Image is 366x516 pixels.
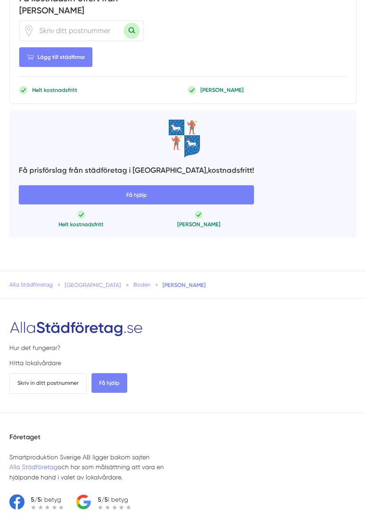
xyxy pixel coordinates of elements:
a: 5/5i betyg [76,495,131,510]
nav: Breadcrumb [9,281,357,289]
a: [PERSON_NAME] [162,282,206,288]
span: » [58,281,60,289]
p: Smartproduktion Sverige AB ligger bakom sajten och har som målsättning att vara en hjälpande hand... [9,452,185,482]
span: Få hjälp [19,186,254,205]
a: Alla Städföretag [9,281,53,288]
strong: 5/5 [31,496,41,504]
h5: Företaget [9,432,357,452]
h4: Få prisförslag från städföretag i [GEOGRAPHIC_DATA], kostnadsfritt! [19,165,254,179]
input: Skriv ditt postnummer [34,22,124,41]
a: Hitta lokalvårdare [9,359,61,366]
p: [PERSON_NAME] [200,87,244,95]
a: 5/5i betyg [9,495,64,510]
a: [GEOGRAPHIC_DATA] [65,282,121,288]
strong: 5/5 [98,496,108,504]
span: » [155,281,158,289]
a: Hur det fungerar? [9,344,60,351]
button: Sök med postnummer [124,23,140,39]
p: [PERSON_NAME] [177,221,220,229]
: Lägg till städfirma [19,48,92,67]
p: Helt kostnadsfritt [58,221,104,229]
p: Helt kostnadsfritt [32,87,77,95]
img: Logotyp Alla Städföretag [9,318,143,338]
svg: Pin / Karta [23,25,34,37]
p: i betyg [98,495,131,505]
span: Klicka för att använda din position. [23,25,34,37]
span: Skriv in ditt postnummer [9,374,87,394]
a: Boden [133,281,150,288]
span: » [126,281,129,289]
span: Få hjälp [91,374,127,393]
p: i betyg [31,495,64,505]
a: Alla Städföretag [9,463,58,470]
